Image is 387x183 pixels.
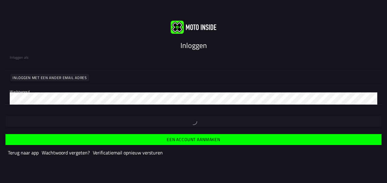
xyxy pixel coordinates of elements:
[10,74,89,81] ion-button: Inloggen met een ander email adres
[8,149,39,156] a: Terug naar app
[5,134,382,145] ion-button: Een account aanmaken
[42,149,90,156] a: Wachtwoord vergeten?
[93,149,163,156] a: Verificatiemail opnieuw versturen
[180,40,207,51] ion-text: Inloggen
